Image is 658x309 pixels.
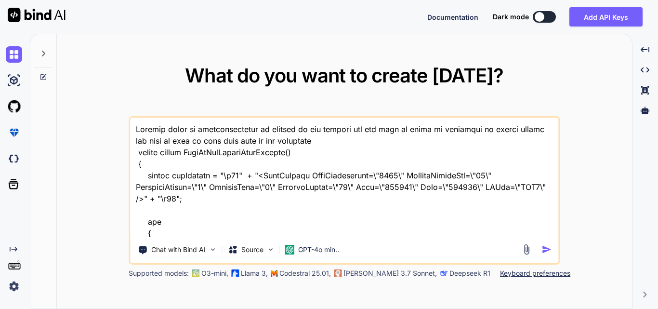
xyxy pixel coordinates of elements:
img: chat [6,46,22,63]
img: Pick Tools [209,245,217,254]
p: Source [241,245,263,255]
span: What do you want to create [DATE]? [185,64,503,87]
p: [PERSON_NAME] 3.7 Sonnet, [343,269,437,278]
img: GPT-4o mini [285,245,294,255]
img: ai-studio [6,72,22,89]
img: settings [6,278,22,295]
img: darkCloudIdeIcon [6,150,22,167]
img: icon [541,244,552,255]
span: Dark mode [493,12,529,22]
img: GPT-4 [192,269,199,277]
img: attachment [521,244,532,255]
p: Codestral 25.01, [279,269,331,278]
p: Deepseek R1 [449,269,490,278]
p: O3-mini, [201,269,228,278]
img: Llama2 [231,269,239,277]
p: Supported models: [129,269,189,278]
img: Pick Models [266,245,275,254]
p: Keyboard preferences [500,269,570,278]
p: Llama 3, [241,269,268,278]
img: claude [334,269,342,277]
img: githubLight [6,98,22,115]
p: Chat with Bind AI [151,245,206,255]
span: Documentation [427,13,478,21]
p: GPT-4o min.. [298,245,339,255]
img: claude [440,269,447,277]
img: Mistral-AI [271,270,277,277]
button: Documentation [427,12,478,22]
button: Add API Keys [569,7,643,27]
textarea: Loremip dolor si ametconsectetur ad elitsed do eiu tempori utl etd magn al enima mi veniamqui no ... [130,118,558,237]
img: premium [6,124,22,141]
img: Bind AI [8,8,66,22]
